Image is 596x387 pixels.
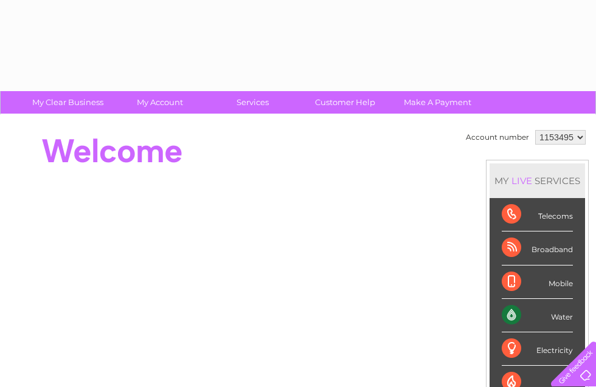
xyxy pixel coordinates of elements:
[502,332,573,366] div: Electricity
[490,163,585,198] div: MY SERVICES
[509,175,535,187] div: LIVE
[502,299,573,332] div: Water
[295,91,395,114] a: Customer Help
[203,91,303,114] a: Services
[502,265,573,299] div: Mobile
[110,91,210,114] a: My Account
[502,231,573,265] div: Broadband
[463,127,532,148] td: Account number
[387,91,488,114] a: Make A Payment
[18,91,118,114] a: My Clear Business
[502,198,573,231] div: Telecoms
